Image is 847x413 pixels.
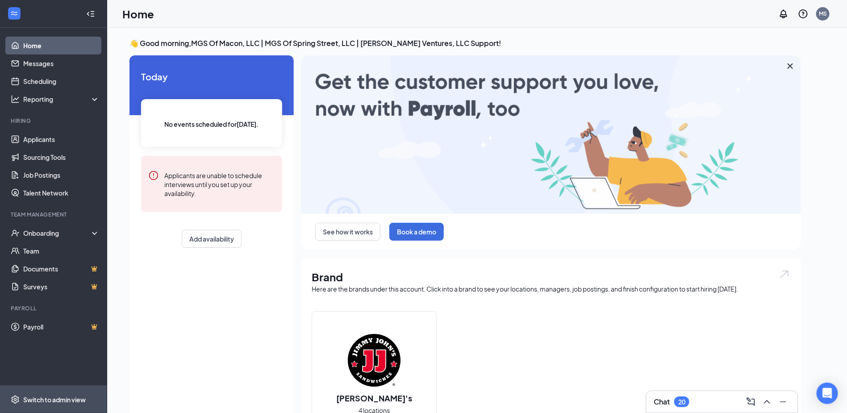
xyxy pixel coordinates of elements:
button: ComposeMessage [744,395,758,409]
svg: Error [148,170,159,181]
h3: 👋 Good morning, MGS Of Macon, LLC | MGS Of Spring Street, LLC | [PERSON_NAME] Ventures, LLC Suppo... [129,38,801,48]
div: Reporting [23,95,100,104]
svg: ComposeMessage [746,396,756,407]
h2: [PERSON_NAME]'s [327,392,421,404]
a: Applicants [23,130,100,148]
svg: Analysis [11,95,20,104]
img: open.6027fd2a22e1237b5b06.svg [779,269,790,280]
a: Home [23,37,100,54]
svg: Notifications [778,8,789,19]
div: Switch to admin view [23,395,86,404]
span: No events scheduled for [DATE] . [165,119,259,129]
a: DocumentsCrown [23,260,100,278]
button: Minimize [776,395,790,409]
svg: Collapse [86,9,95,18]
svg: Cross [785,61,796,71]
button: Add availability [182,230,242,248]
div: 20 [678,398,685,406]
div: Hiring [11,117,98,125]
h3: Chat [654,397,670,407]
svg: Minimize [778,396,789,407]
div: Payroll [11,305,98,312]
svg: ChevronUp [762,396,772,407]
div: Open Intercom Messenger [817,383,838,404]
a: Talent Network [23,184,100,202]
a: Messages [23,54,100,72]
a: PayrollCrown [23,318,100,336]
button: See how it works [315,223,380,241]
a: Sourcing Tools [23,148,100,166]
div: Applicants are unable to schedule interviews until you set up your availability. [164,170,275,198]
img: Jimmy John's [346,332,403,389]
h1: Brand [312,269,790,284]
svg: Settings [11,395,20,404]
button: ChevronUp [760,395,774,409]
span: Today [141,70,282,83]
a: SurveysCrown [23,278,100,296]
svg: UserCheck [11,229,20,238]
div: Here are the brands under this account. Click into a brand to see your locations, managers, job p... [312,284,790,293]
h1: Home [122,6,154,21]
button: Book a demo [389,223,444,241]
div: Onboarding [23,229,92,238]
a: Job Postings [23,166,100,184]
a: Team [23,242,100,260]
svg: WorkstreamLogo [10,9,19,18]
a: Scheduling [23,72,100,90]
div: Team Management [11,211,98,218]
svg: QuestionInfo [798,8,809,19]
img: payroll-large.gif [301,55,801,214]
div: MS [819,10,827,17]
